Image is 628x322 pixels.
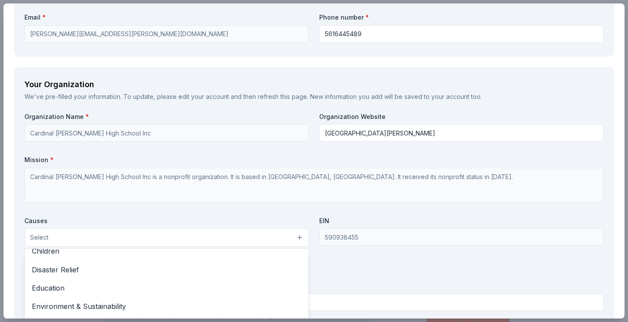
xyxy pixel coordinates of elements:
span: Disaster Relief [32,264,301,275]
span: Education [32,282,301,294]
span: Environment & Sustainability [32,301,301,312]
button: Select [24,228,309,247]
span: Children [32,245,301,257]
span: Select [30,232,48,243]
